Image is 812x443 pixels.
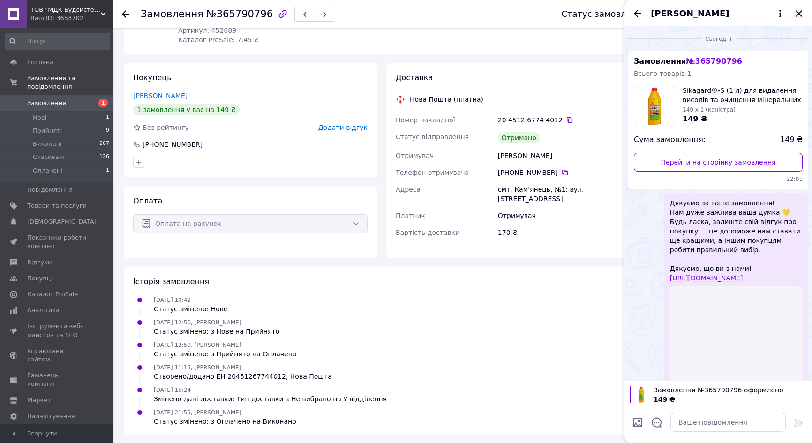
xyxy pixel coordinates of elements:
span: Номер накладної [396,116,455,124]
span: [DATE] 10:42 [154,297,191,303]
div: смт. Кам'янець, №1: вул. [STREET_ADDRESS] [496,181,632,207]
div: 1 замовлення у вас на 149 ₴ [133,104,240,115]
div: Статус змінено: з Прийнято на Оплачено [154,349,296,359]
span: Повідомлення [27,186,73,194]
div: 20 4512 6774 4012 [498,115,630,125]
span: Доставка [396,73,433,82]
span: Без рейтингу [143,124,189,131]
span: Головна [27,58,53,67]
button: [PERSON_NAME] [651,8,786,20]
span: Телефон отримувача [396,169,469,176]
span: Каталог ProSale [27,290,78,299]
span: Маркет [27,396,51,405]
input: Пошук [5,33,110,50]
span: Сума замовлення: [634,135,706,145]
span: Нові [33,113,46,122]
span: Дякуємо за ваше замовлення! Нам дуже важлива ваша думка 💛 Будь ласка, залиште свій відгук про пок... [670,198,803,283]
span: 1 [106,113,109,122]
span: Оплачені [33,166,62,175]
span: Замовлення №365790796 оформлено [654,385,806,395]
span: [DEMOGRAPHIC_DATA] [27,218,97,226]
span: № 365790796 [686,57,742,66]
span: Додати відгук [318,124,368,131]
span: Сьогодні [701,35,735,43]
span: 149 ₴ [683,114,707,123]
span: Замовлення [27,99,66,107]
span: Прийняті [33,127,62,135]
span: Статус відправлення [396,133,469,141]
a: Перейти на сторінку замовлення [634,153,803,172]
span: 1 [98,99,108,107]
span: Всього товарів: 1 [634,70,692,77]
a: [URL][DOMAIN_NAME] [670,274,743,282]
span: Sikagard®-S (1 л) для видалення висолів та очищення мінеральних поверхонь від забруднень [683,86,803,105]
div: Нова Пошта (платна) [407,95,486,104]
span: 287 [99,140,109,148]
span: Оплата [133,196,162,205]
div: [PERSON_NAME] [496,147,632,164]
div: Повернутися назад [122,9,129,19]
span: [PERSON_NAME] [651,8,729,20]
span: Аналітика [27,306,60,315]
span: Товари та послуги [27,202,87,210]
span: Покупці [27,274,53,283]
span: Замовлення [634,57,742,66]
span: Платник [396,212,425,219]
span: Отримувач [396,152,434,159]
div: [PHONE_NUMBER] [142,140,203,149]
img: 6800070782_w100_h100_sikagard-s-1-l.jpg [633,386,650,403]
span: Замовлення та повідомлення [27,74,113,91]
div: [PHONE_NUMBER] [498,168,630,177]
button: Назад [632,8,643,19]
a: [PERSON_NAME] [133,92,188,99]
button: Відкрити шаблони відповідей [651,416,663,428]
div: Отримано [498,132,540,143]
span: 149 ₴ [780,135,803,145]
img: 6800070782_w100_h100_sikagard-s-1-l.jpg [634,86,675,127]
span: №365790796 [206,8,273,20]
span: Замовлення [141,8,203,20]
div: Статус змінено: з Нове на Прийнято [154,327,279,336]
span: Гаманець компанії [27,371,87,388]
span: Показники роботи компанії [27,233,87,250]
span: Скасовані [33,153,65,161]
div: Ваш ID: 3653702 [30,14,113,23]
span: Управління сайтом [27,347,87,364]
span: Налаштування [27,412,75,420]
span: 126 [99,153,109,161]
span: [DATE] 12:59, [PERSON_NAME] [154,342,241,348]
span: Артикул: 452689 [178,27,236,34]
button: Закрити [793,8,804,19]
span: Інструменти веб-майстра та SEO [27,322,87,339]
div: Статус змінено: Нове [154,304,228,314]
div: 12.10.2025 [628,34,808,43]
span: 149 x 1 (каністра) [683,106,736,113]
div: Змінено дані доставки: Тип доставки з Не вибрано на У відділення [154,394,387,404]
span: [DATE] 12:50, [PERSON_NAME] [154,319,241,326]
span: 149 ₴ [654,396,675,403]
span: [DATE] 11:15, [PERSON_NAME] [154,364,241,371]
div: Статус замовлення [561,9,647,19]
div: Отримувач [496,207,632,224]
span: [DATE] 15:24 [154,387,191,393]
span: Відгуки [27,258,52,267]
span: ТОВ "МДК Будсистема" [30,6,101,14]
span: 9 [106,127,109,135]
div: 170 ₴ [496,224,632,241]
span: Покупець [133,73,172,82]
span: Адреса [396,186,421,193]
span: 1 [106,166,109,175]
span: Історія замовлення [133,277,209,286]
span: Вартість доставки [396,229,459,236]
span: Каталог ProSale: 7.45 ₴ [178,36,259,44]
span: [DATE] 21:59, [PERSON_NAME] [154,409,241,416]
span: Виконані [33,140,62,148]
div: Статус змінено: з Оплачено на Виконано [154,417,296,426]
span: 22:01 12.10.2025 [634,175,803,183]
div: Створено/додано ЕН 20451267744012, Нова Пошта [154,372,332,381]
